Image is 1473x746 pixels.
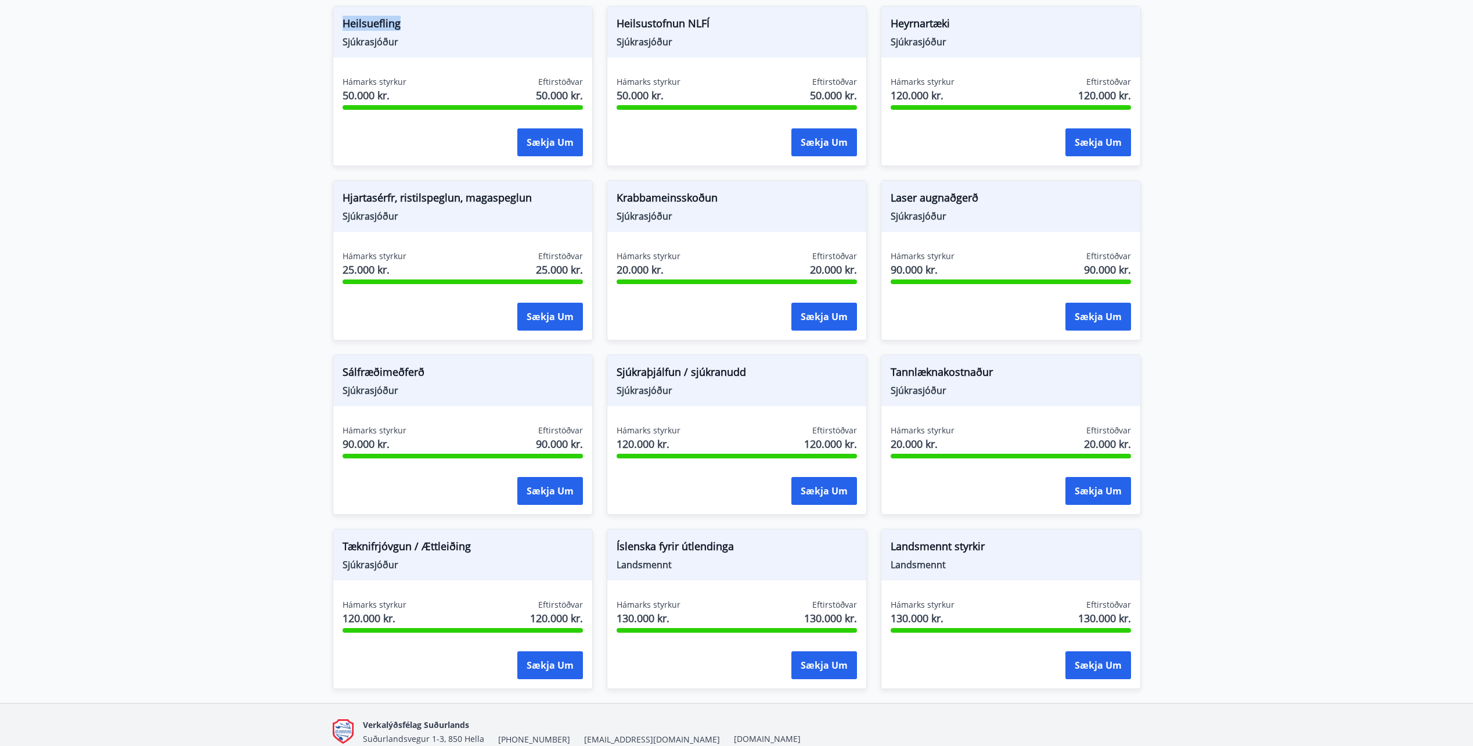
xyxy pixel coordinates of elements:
[517,477,583,505] button: Sækja um
[891,262,955,277] span: 90.000 kr.
[343,16,583,35] span: Heilsuefling
[891,190,1131,210] span: Laser augnaðgerð
[1086,599,1131,611] span: Eftirstöðvar
[343,35,583,48] span: Sjúkrasjóður
[617,190,857,210] span: Krabbameinsskoðun
[617,76,680,88] span: Hámarks styrkur
[498,734,570,745] span: [PHONE_NUMBER]
[517,303,583,331] button: Sækja um
[538,425,583,436] span: Eftirstöðvar
[343,88,406,103] span: 50.000 kr.
[617,88,680,103] span: 50.000 kr.
[791,128,857,156] button: Sækja um
[891,88,955,103] span: 120.000 kr.
[812,425,857,436] span: Eftirstöðvar
[343,262,406,277] span: 25.000 kr.
[343,425,406,436] span: Hámarks styrkur
[1086,250,1131,262] span: Eftirstöðvar
[617,16,857,35] span: Heilsustofnun NLFÍ
[343,384,583,397] span: Sjúkrasjóður
[1078,611,1131,626] span: 130.000 kr.
[617,364,857,384] span: Sjúkraþjálfun / sjúkranudd
[343,210,583,223] span: Sjúkrasjóður
[617,611,680,626] span: 130.000 kr.
[343,76,406,88] span: Hámarks styrkur
[343,611,406,626] span: 120.000 kr.
[343,250,406,262] span: Hámarks styrkur
[1086,425,1131,436] span: Eftirstöðvar
[891,16,1131,35] span: Heyrnartæki
[343,558,583,571] span: Sjúkrasjóður
[804,611,857,626] span: 130.000 kr.
[891,539,1131,558] span: Landsmennt styrkir
[1084,436,1131,451] span: 20.000 kr.
[891,558,1131,571] span: Landsmennt
[617,210,857,223] span: Sjúkrasjóður
[536,436,583,451] span: 90.000 kr.
[617,384,857,397] span: Sjúkrasjóður
[343,539,583,558] span: Tæknifrjóvgun / Ættleiðing
[791,303,857,331] button: Sækja um
[812,250,857,262] span: Eftirstöðvar
[343,599,406,611] span: Hámarks styrkur
[363,733,484,744] span: Suðurlandsvegur 1-3, 850 Hella
[734,733,801,744] a: [DOMAIN_NAME]
[333,719,354,744] img: Q9do5ZaFAFhn9lajViqaa6OIrJ2A2A46lF7VsacK.png
[891,425,955,436] span: Hámarks styrkur
[536,262,583,277] span: 25.000 kr.
[530,611,583,626] span: 120.000 kr.
[891,611,955,626] span: 130.000 kr.
[1065,477,1131,505] button: Sækja um
[891,436,955,451] span: 20.000 kr.
[343,190,583,210] span: Hjartasérfr, ristilspeglun, magaspeglun
[891,384,1131,397] span: Sjúkrasjóður
[891,35,1131,48] span: Sjúkrasjóður
[517,651,583,679] button: Sækja um
[1065,303,1131,331] button: Sækja um
[517,128,583,156] button: Sækja um
[804,436,857,451] span: 120.000 kr.
[1078,88,1131,103] span: 120.000 kr.
[891,210,1131,223] span: Sjúkrasjóður
[584,734,720,745] span: [EMAIL_ADDRESS][DOMAIN_NAME]
[343,364,583,384] span: Sálfræðimeðferð
[812,599,857,611] span: Eftirstöðvar
[536,88,583,103] span: 50.000 kr.
[617,436,680,451] span: 120.000 kr.
[891,250,955,262] span: Hámarks styrkur
[363,719,469,730] span: Verkalýðsfélag Suðurlands
[810,88,857,103] span: 50.000 kr.
[617,539,857,558] span: Íslenska fyrir útlendinga
[891,364,1131,384] span: Tannlæknakostnaður
[617,250,680,262] span: Hámarks styrkur
[1086,76,1131,88] span: Eftirstöðvar
[810,262,857,277] span: 20.000 kr.
[538,250,583,262] span: Eftirstöðvar
[617,558,857,571] span: Landsmennt
[617,599,680,611] span: Hámarks styrkur
[791,651,857,679] button: Sækja um
[538,76,583,88] span: Eftirstöðvar
[617,35,857,48] span: Sjúkrasjóður
[538,599,583,611] span: Eftirstöðvar
[791,477,857,505] button: Sækja um
[1065,128,1131,156] button: Sækja um
[1084,262,1131,277] span: 90.000 kr.
[1065,651,1131,679] button: Sækja um
[617,262,680,277] span: 20.000 kr.
[812,76,857,88] span: Eftirstöðvar
[891,599,955,611] span: Hámarks styrkur
[891,76,955,88] span: Hámarks styrkur
[617,425,680,436] span: Hámarks styrkur
[343,436,406,451] span: 90.000 kr.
